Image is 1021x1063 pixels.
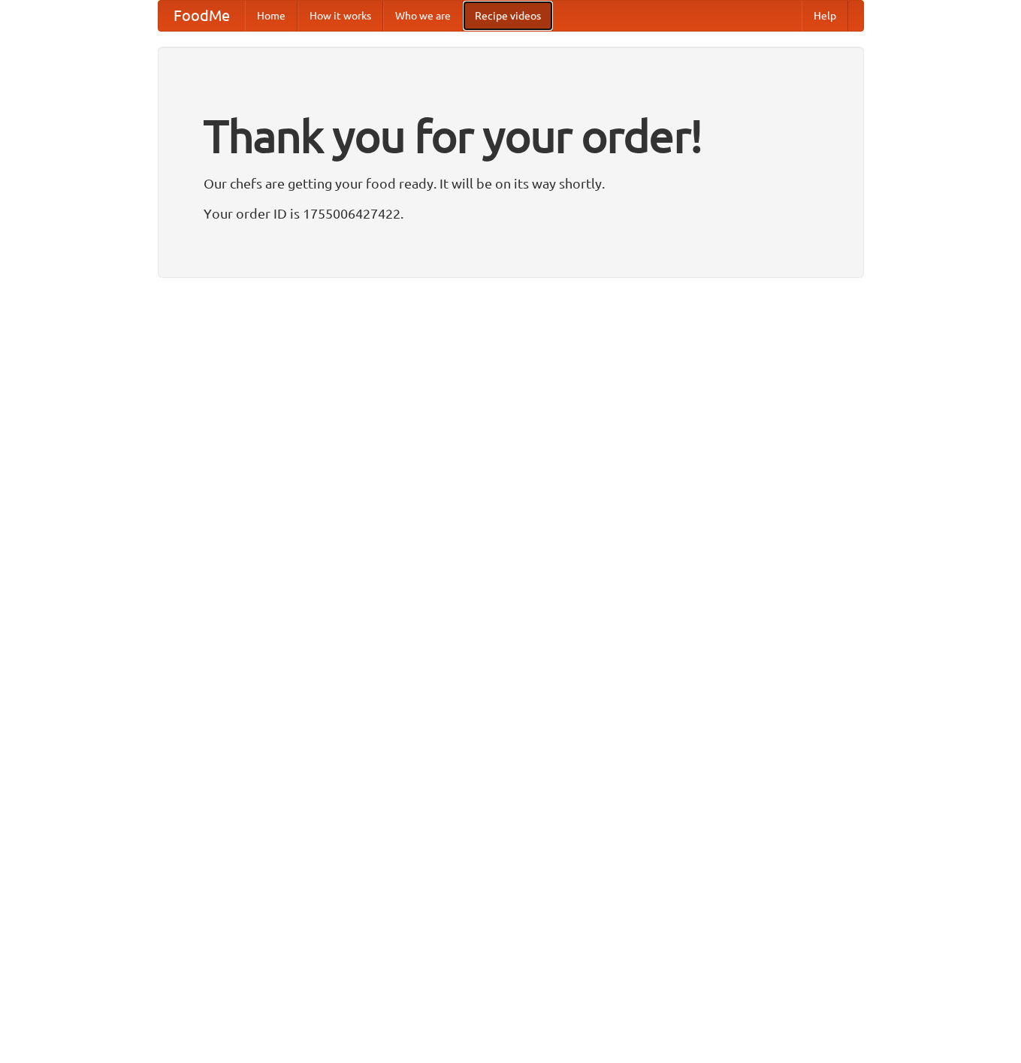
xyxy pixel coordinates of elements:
[383,1,463,31] a: Who we are
[298,1,383,31] a: How it works
[204,172,818,195] p: Our chefs are getting your food ready. It will be on its way shortly.
[463,1,553,31] a: Recipe videos
[245,1,298,31] a: Home
[204,100,818,172] h1: Thank you for your order!
[802,1,848,31] a: Help
[204,202,818,225] p: Your order ID is 1755006427422.
[159,1,245,31] a: FoodMe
